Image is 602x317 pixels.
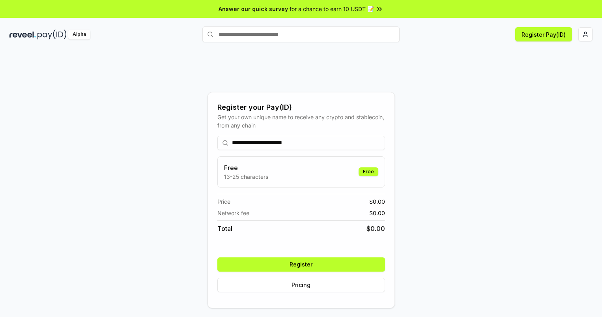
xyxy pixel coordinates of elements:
[366,224,385,233] span: $ 0.00
[224,173,268,181] p: 13-25 characters
[217,209,249,217] span: Network fee
[369,197,385,206] span: $ 0.00
[217,197,230,206] span: Price
[359,167,378,176] div: Free
[515,27,572,41] button: Register Pay(ID)
[217,224,232,233] span: Total
[217,102,385,113] div: Register your Pay(ID)
[369,209,385,217] span: $ 0.00
[9,30,36,39] img: reveel_dark
[68,30,90,39] div: Alpha
[224,163,268,173] h3: Free
[217,278,385,292] button: Pricing
[217,257,385,272] button: Register
[219,5,288,13] span: Answer our quick survey
[217,113,385,129] div: Get your own unique name to receive any crypto and stablecoin, from any chain
[290,5,374,13] span: for a chance to earn 10 USDT 📝
[37,30,67,39] img: pay_id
